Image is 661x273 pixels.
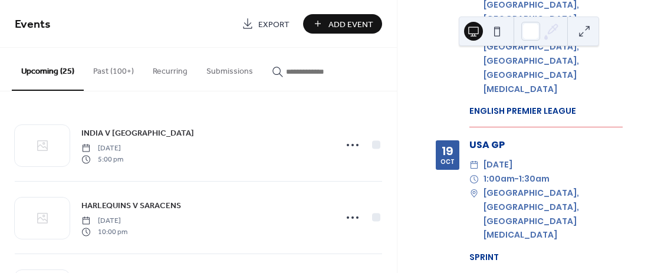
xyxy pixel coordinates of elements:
span: - [515,172,519,186]
span: 1:30am [519,172,550,186]
a: Export [233,14,298,34]
div: ​ [469,158,479,172]
div: ​ [469,186,479,200]
span: 5:00 pm [81,154,123,165]
span: Events [15,13,51,36]
span: [DATE] [81,216,127,226]
div: USA GP [469,138,623,152]
div: ​ [469,172,479,186]
div: Oct [440,159,455,165]
span: [DATE] [484,158,512,172]
span: Export [258,18,290,31]
span: HARLEQUINS V SARACENS [81,200,181,212]
a: HARLEQUINS V SARACENS [81,199,181,212]
button: Submissions [197,48,262,90]
span: [DATE] [81,143,123,154]
button: Upcoming (25) [12,48,84,91]
span: 10:00 pm [81,226,127,237]
div: 19 [442,145,453,157]
div: SPRINT [469,251,623,264]
span: [GEOGRAPHIC_DATA], [GEOGRAPHIC_DATA], [GEOGRAPHIC_DATA][MEDICAL_DATA] [484,186,623,242]
a: INDIA V [GEOGRAPHIC_DATA] [81,126,194,140]
span: INDIA V [GEOGRAPHIC_DATA] [81,127,194,140]
button: Add Event [303,14,382,34]
div: ENGLISH PREMIER LEAGUE [469,105,623,117]
button: Recurring [143,48,197,90]
button: Past (100+) [84,48,143,90]
span: Add Event [328,18,373,31]
span: 1:00am [484,172,515,186]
